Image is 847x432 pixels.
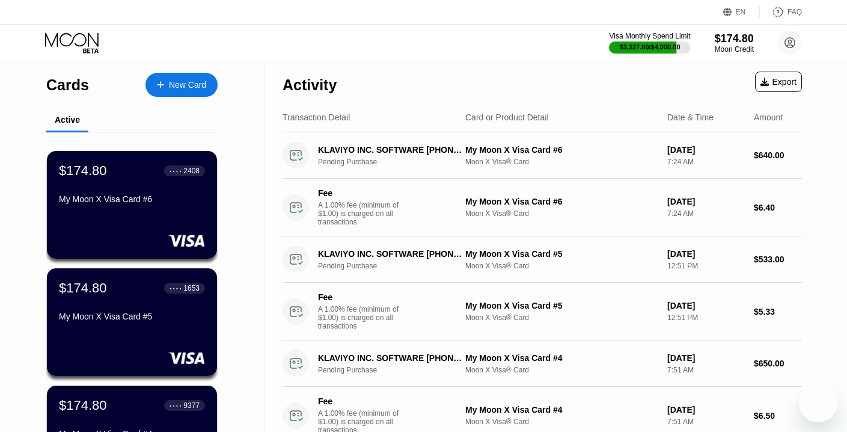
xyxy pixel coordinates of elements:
[283,76,337,94] div: Activity
[170,169,182,173] div: ● ● ● ●
[318,249,463,259] div: KLAVIYO INC. SOFTWARE [PHONE_NUMBER] US
[183,284,200,292] div: 1653
[47,268,217,376] div: $174.80● ● ● ●1653My Moon X Visa Card #5
[318,201,408,226] div: A 1.00% fee (minimum of $1.00) is charged on all transactions
[736,8,746,16] div: EN
[667,366,744,374] div: 7:51 AM
[465,113,549,122] div: Card or Product Detail
[667,209,744,218] div: 7:24 AM
[183,167,200,175] div: 2408
[318,366,474,374] div: Pending Purchase
[465,405,658,415] div: My Moon X Visa Card #4
[169,80,206,90] div: New Card
[55,115,80,125] div: Active
[715,32,754,54] div: $174.80Moon Credit
[283,113,350,122] div: Transaction Detail
[754,203,802,212] div: $6.40
[715,32,754,45] div: $174.80
[283,283,802,341] div: FeeA 1.00% fee (minimum of $1.00) is charged on all transactionsMy Moon X Visa Card #5Moon X Visa...
[465,418,658,426] div: Moon X Visa® Card
[318,292,402,302] div: Fee
[754,307,802,316] div: $5.33
[754,150,802,160] div: $640.00
[667,353,744,363] div: [DATE]
[318,353,463,363] div: KLAVIYO INC. SOFTWARE [PHONE_NUMBER] US
[318,305,408,330] div: A 1.00% fee (minimum of $1.00) is charged on all transactions
[283,132,802,179] div: KLAVIYO INC. SOFTWARE [PHONE_NUMBER] USPending PurchaseMy Moon X Visa Card #6Moon X Visa® Card[DA...
[667,405,744,415] div: [DATE]
[465,249,658,259] div: My Moon X Visa Card #5
[609,32,690,54] div: Visa Monthly Spend Limit$3,327.00/$4,000.00
[283,236,802,283] div: KLAVIYO INC. SOFTWARE [PHONE_NUMBER] USPending PurchaseMy Moon X Visa Card #5Moon X Visa® Card[DA...
[754,113,783,122] div: Amount
[667,262,744,270] div: 12:51 PM
[465,145,658,155] div: My Moon X Visa Card #6
[59,163,107,179] div: $174.80
[283,179,802,236] div: FeeA 1.00% fee (minimum of $1.00) is charged on all transactionsMy Moon X Visa Card #6Moon X Visa...
[754,411,802,421] div: $6.50
[318,262,474,270] div: Pending Purchase
[465,353,658,363] div: My Moon X Visa Card #4
[787,8,802,16] div: FAQ
[760,77,797,87] div: Export
[715,45,754,54] div: Moon Credit
[59,398,107,413] div: $174.80
[318,145,463,155] div: KLAVIYO INC. SOFTWARE [PHONE_NUMBER] US
[465,209,658,218] div: Moon X Visa® Card
[59,312,205,321] div: My Moon X Visa Card #5
[667,197,744,206] div: [DATE]
[755,72,802,92] div: Export
[59,194,205,204] div: My Moon X Visa Card #6
[46,76,89,94] div: Cards
[609,32,690,40] div: Visa Monthly Spend Limit
[754,359,802,368] div: $650.00
[723,6,760,18] div: EN
[47,151,217,259] div: $174.80● ● ● ●2408My Moon X Visa Card #6
[318,188,402,198] div: Fee
[318,158,474,166] div: Pending Purchase
[667,145,744,155] div: [DATE]
[465,301,658,310] div: My Moon X Visa Card #5
[667,158,744,166] div: 7:24 AM
[283,341,802,387] div: KLAVIYO INC. SOFTWARE [PHONE_NUMBER] USPending PurchaseMy Moon X Visa Card #4Moon X Visa® Card[DA...
[465,366,658,374] div: Moon X Visa® Card
[760,6,802,18] div: FAQ
[667,418,744,426] div: 7:51 AM
[145,73,218,97] div: New Card
[667,249,744,259] div: [DATE]
[667,301,744,310] div: [DATE]
[667,313,744,322] div: 12:51 PM
[465,197,658,206] div: My Moon X Visa Card #6
[465,262,658,270] div: Moon X Visa® Card
[465,313,658,322] div: Moon X Visa® Card
[318,397,402,406] div: Fee
[799,384,837,422] iframe: Button to launch messaging window, conversation in progress
[183,401,200,410] div: 9377
[59,280,107,296] div: $174.80
[754,255,802,264] div: $533.00
[620,43,680,51] div: $3,327.00 / $4,000.00
[465,158,658,166] div: Moon X Visa® Card
[170,404,182,407] div: ● ● ● ●
[170,286,182,290] div: ● ● ● ●
[667,113,714,122] div: Date & Time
